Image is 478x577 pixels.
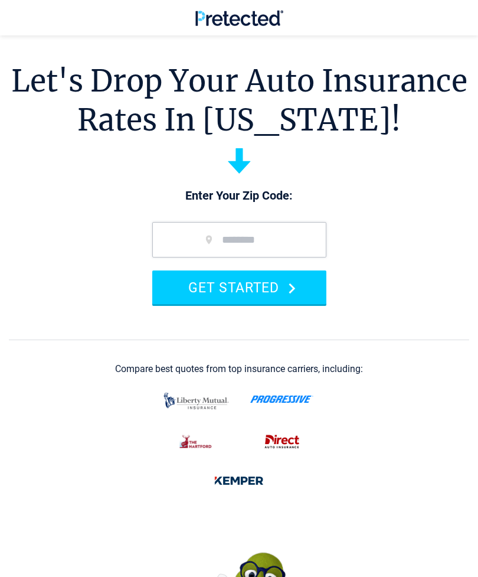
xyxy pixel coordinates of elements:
[250,395,313,403] img: progressive
[115,364,363,374] div: Compare best quotes from top insurance carriers, including:
[195,10,283,26] img: Pretected Logo
[152,222,326,257] input: zip code
[11,62,467,139] h1: Let's Drop Your Auto Insurance Rates In [US_STATE]!
[152,270,326,304] button: GET STARTED
[161,387,232,415] img: liberty
[208,468,270,493] img: kemper
[173,429,220,454] img: thehartford
[258,429,306,454] img: direct
[140,188,338,204] p: Enter Your Zip Code:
